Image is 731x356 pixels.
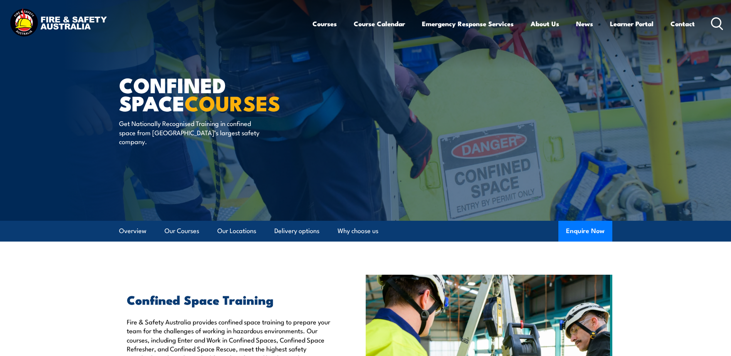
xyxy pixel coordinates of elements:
button: Enquire Now [558,221,612,242]
a: Emergency Response Services [422,13,514,34]
a: Learner Portal [610,13,654,34]
a: Courses [313,13,337,34]
a: Overview [119,221,146,241]
h1: Confined Space [119,76,309,111]
a: News [576,13,593,34]
a: About Us [531,13,559,34]
a: Contact [671,13,695,34]
strong: COURSES [185,86,281,118]
a: Our Courses [165,221,199,241]
a: Our Locations [217,221,256,241]
a: Why choose us [338,221,378,241]
p: Get Nationally Recognised Training in confined space from [GEOGRAPHIC_DATA]’s largest safety comp... [119,119,260,146]
a: Delivery options [274,221,319,241]
a: Course Calendar [354,13,405,34]
h2: Confined Space Training [127,294,330,305]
